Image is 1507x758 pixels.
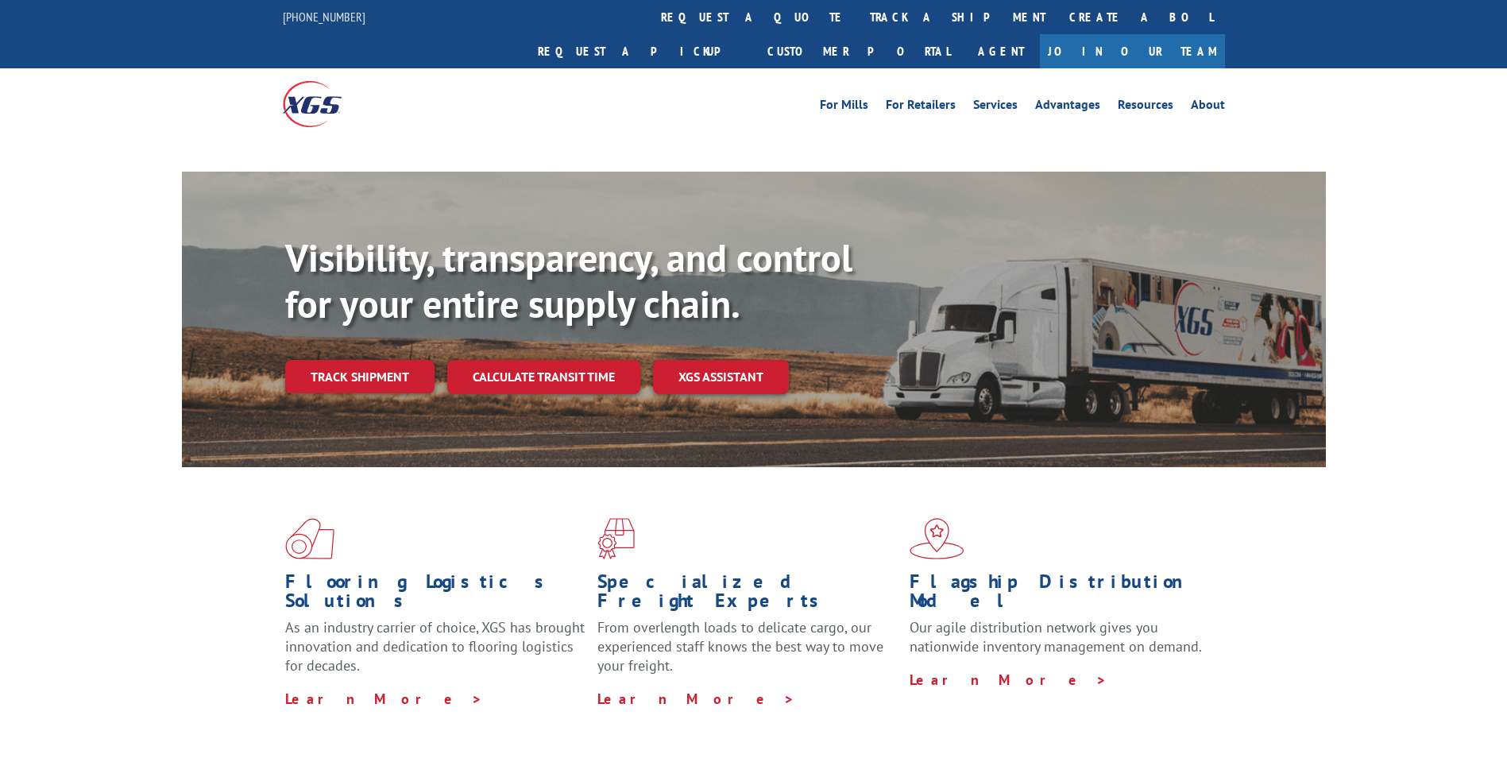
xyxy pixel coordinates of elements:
a: Learn More > [597,690,795,708]
a: Track shipment [285,360,435,393]
a: Join Our Team [1040,34,1225,68]
img: xgs-icon-flagship-distribution-model-red [910,518,964,559]
a: Resources [1118,99,1173,116]
h1: Flagship Distribution Model [910,572,1210,618]
h1: Specialized Freight Experts [597,572,898,618]
a: [PHONE_NUMBER] [283,9,365,25]
a: Customer Portal [755,34,962,68]
a: XGS ASSISTANT [653,360,789,394]
a: For Mills [820,99,868,116]
a: Learn More > [285,690,483,708]
img: xgs-icon-total-supply-chain-intelligence-red [285,518,334,559]
img: xgs-icon-focused-on-flooring-red [597,518,635,559]
span: Our agile distribution network gives you nationwide inventory management on demand. [910,618,1202,656]
a: For Retailers [886,99,956,116]
h1: Flooring Logistics Solutions [285,572,585,618]
a: Learn More > [910,671,1107,689]
a: Calculate transit time [447,360,640,394]
a: Request a pickup [526,34,755,68]
a: Advantages [1035,99,1100,116]
a: Services [973,99,1018,116]
a: Agent [962,34,1040,68]
p: From overlength loads to delicate cargo, our experienced staff knows the best way to move your fr... [597,618,898,689]
span: As an industry carrier of choice, XGS has brought innovation and dedication to flooring logistics... [285,618,585,675]
a: About [1191,99,1225,116]
b: Visibility, transparency, and control for your entire supply chain. [285,233,852,328]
